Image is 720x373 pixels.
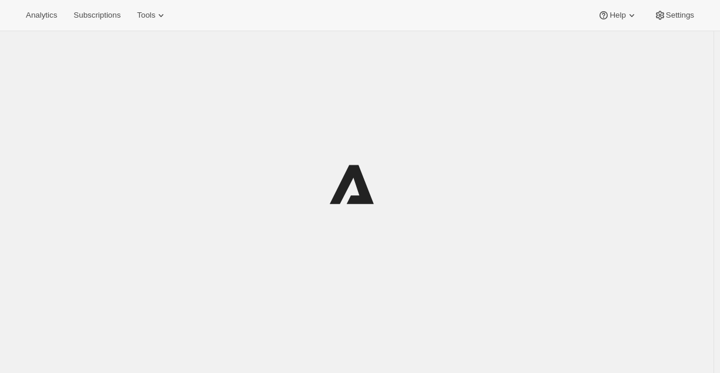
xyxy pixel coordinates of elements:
span: Settings [666,11,694,20]
span: Tools [137,11,155,20]
span: Subscriptions [73,11,120,20]
button: Help [591,7,644,24]
span: Help [610,11,625,20]
button: Analytics [19,7,64,24]
button: Tools [130,7,174,24]
button: Settings [647,7,701,24]
button: Subscriptions [66,7,128,24]
span: Analytics [26,11,57,20]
